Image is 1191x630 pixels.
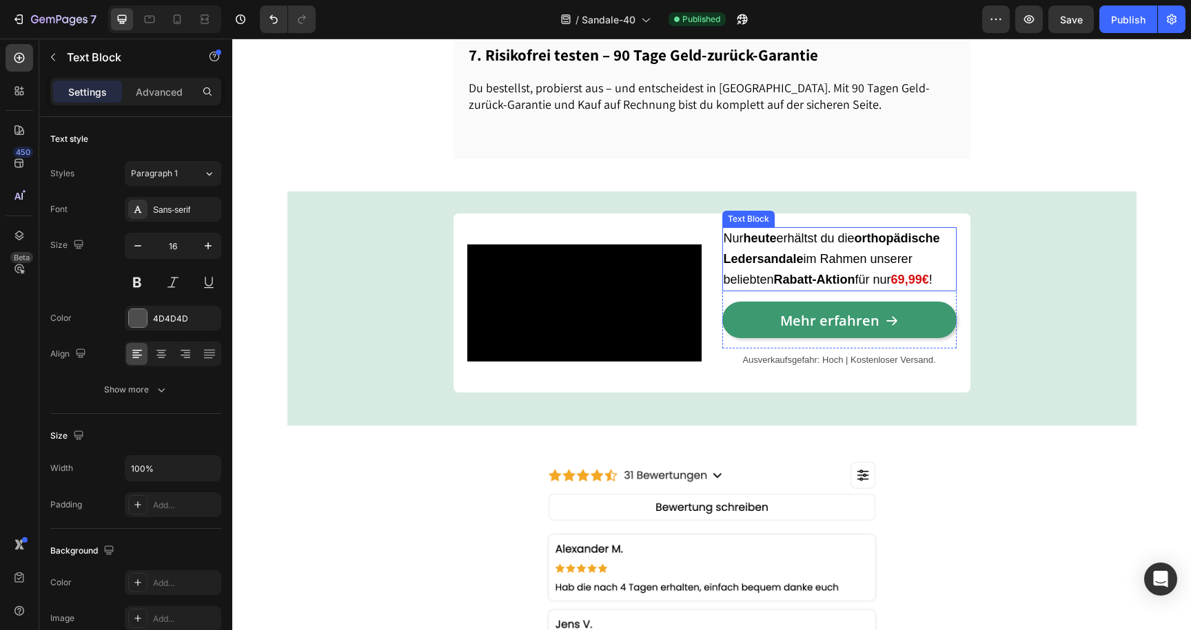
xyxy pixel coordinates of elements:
[1111,12,1146,27] div: Publish
[576,12,579,27] span: /
[50,312,72,324] div: Color
[1099,6,1157,33] button: Publish
[548,273,647,291] p: Mehr erfahren
[510,316,703,326] span: Ausverkaufsgefahr: Hoch | Kostenloser Versand.
[50,462,73,474] div: Width
[136,85,183,99] p: Advanced
[68,85,107,99] p: Settings
[50,576,72,589] div: Color
[1144,563,1177,596] div: Open Intercom Messenger
[104,383,168,397] div: Show more
[153,613,218,625] div: Add...
[491,193,708,248] span: Nur erhältst du die im Rahmen unserer beliebten für nur
[236,41,723,74] p: Du bestellst, probierst aus – und entscheidest in [GEOGRAPHIC_DATA]. Mit 90 Tagen Geld-zurück-Gar...
[50,612,74,624] div: Image
[582,12,635,27] span: Sandale-40
[50,167,74,180] div: Styles
[50,377,221,402] button: Show more
[125,456,221,481] input: Auto
[153,499,218,512] div: Add...
[511,193,544,207] strong: heute
[50,203,68,216] div: Font
[50,427,87,445] div: Size
[50,345,89,364] div: Align
[659,234,697,248] strong: 69,99€
[67,49,184,65] p: Text Block
[131,167,178,180] span: Paragraph 1
[153,577,218,589] div: Add...
[622,193,708,207] strong: orthopädische
[542,234,623,248] strong: Rabatt-Aktion
[90,11,96,28] p: 7
[50,542,117,560] div: Background
[50,498,82,511] div: Padding
[493,174,540,187] div: Text Block
[682,13,720,25] span: Published
[1048,6,1094,33] button: Save
[232,39,1191,630] iframe: Design area
[125,161,221,186] button: Paragraph 1
[6,6,103,33] button: 7
[491,213,571,227] strong: Ledersandale
[153,313,218,325] div: 4D4D4D
[697,234,700,248] span: !
[50,133,88,145] div: Text style
[10,252,33,263] div: Beta
[1060,14,1083,25] span: Save
[50,236,87,255] div: Size
[13,147,33,158] div: 450
[235,206,469,323] video: Video
[490,263,724,300] a: Mehr erfahren
[153,204,218,216] div: Sans-serif
[260,6,316,33] div: Undo/Redo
